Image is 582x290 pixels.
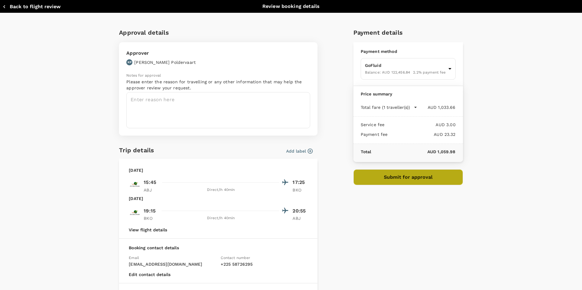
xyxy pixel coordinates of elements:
p: AUD 1,059.98 [371,149,455,155]
p: AUD 3.00 [384,122,455,128]
p: Total fare (1 traveller(s)) [361,104,410,110]
div: Direct , 1h 40min [163,187,279,193]
p: Price summary [361,91,456,97]
p: [DATE] [129,195,143,202]
p: GoFluid [365,62,446,68]
p: 15:45 [144,179,156,186]
button: Edit contact details [129,272,170,277]
p: AUD 1,033.66 [417,104,456,110]
button: Submit for approval [353,169,463,185]
p: Service fee [361,122,385,128]
p: Approver [126,50,196,57]
button: Back to flight review [2,4,61,10]
button: View flight details [129,227,167,232]
p: Payment method [361,48,456,54]
span: Balance : AUD 122,456.84 [365,70,410,74]
button: Add label [286,148,313,154]
div: Direct , 1h 40min [163,215,279,221]
p: Please enter the reason for travelling or any other information that may help the approver review... [126,79,310,91]
p: [PERSON_NAME] Poldervaart [134,59,196,65]
p: ABJ [144,187,159,193]
p: BKO [144,215,159,221]
button: Total fare (1 traveller(s)) [361,104,417,110]
span: 2.2 % payment fee [413,70,446,74]
p: [EMAIL_ADDRESS][DOMAIN_NAME] [129,261,216,267]
p: 19:15 [144,207,156,215]
p: + 225 58726295 [221,261,308,267]
p: [DATE] [129,167,143,173]
p: KP [128,60,131,64]
p: AUD 23.32 [387,131,455,137]
p: Review booking details [262,3,320,10]
p: 20:55 [293,207,308,215]
h6: Approval details [119,28,317,37]
p: Notes for approval [126,73,310,79]
div: GoFluidBalance: AUD 122,456.842.2% payment fee [361,58,456,80]
p: ABJ [293,215,308,221]
img: HF [129,207,141,219]
p: Total [361,149,371,155]
h6: Payment details [353,28,463,37]
p: Payment fee [361,131,388,137]
img: HF [129,179,141,191]
span: Email [129,256,139,260]
span: Contact number [221,256,250,260]
p: 17:25 [293,179,308,186]
h6: Trip details [119,145,154,155]
p: Booking contact details [129,245,308,251]
p: BKO [293,187,308,193]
